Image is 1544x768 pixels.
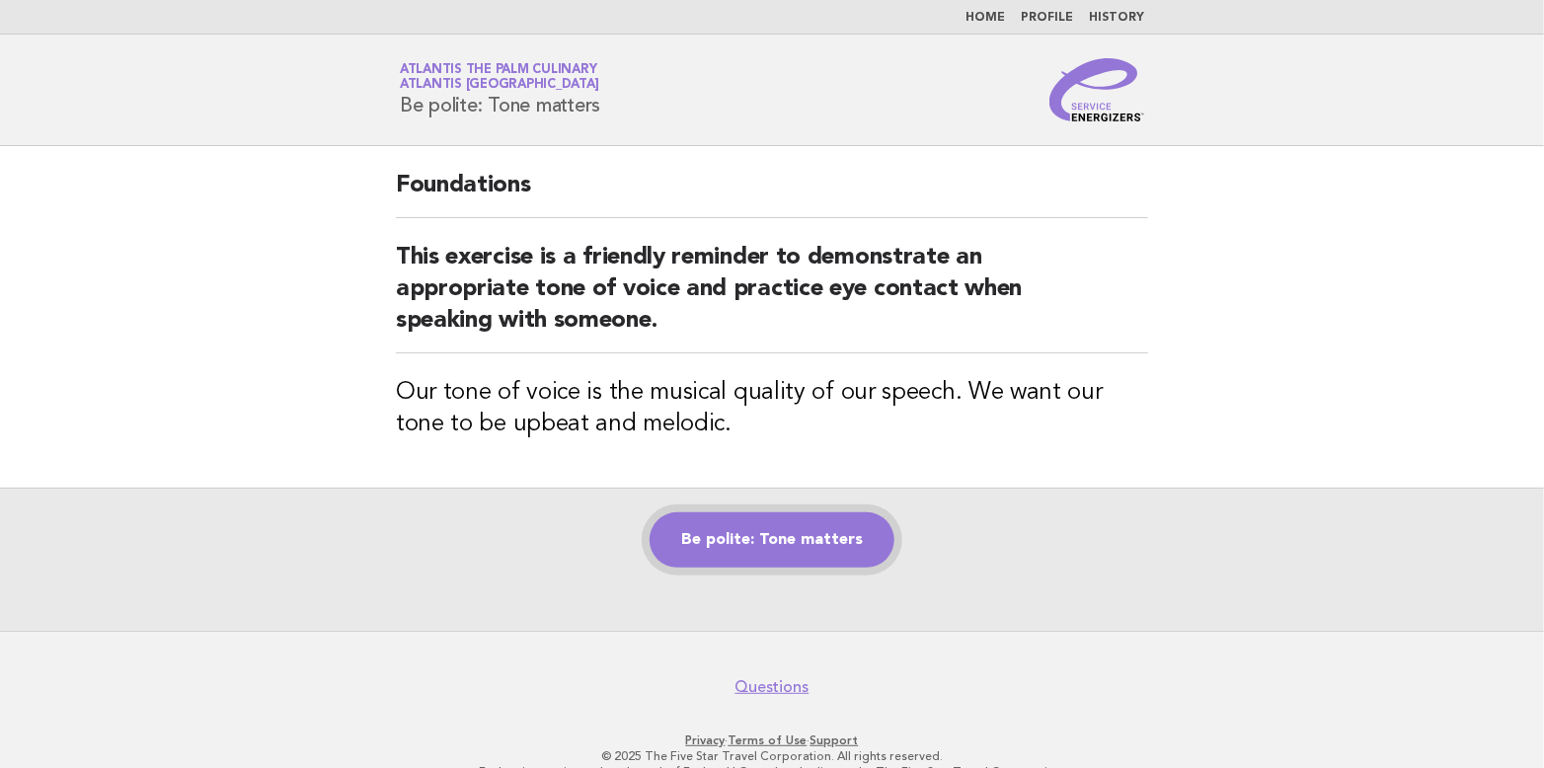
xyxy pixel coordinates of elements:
[396,242,1148,353] h2: This exercise is a friendly reminder to demonstrate an appropriate tone of voice and practice eye...
[396,377,1148,440] h3: Our tone of voice is the musical quality of our speech. We want our tone to be upbeat and melodic.
[811,733,859,747] a: Support
[396,170,1148,218] h2: Foundations
[1049,58,1144,121] img: Service Energizers
[729,733,808,747] a: Terms of Use
[965,12,1005,24] a: Home
[400,64,600,115] h1: Be polite: Tone matters
[168,748,1376,764] p: © 2025 The Five Star Travel Corporation. All rights reserved.
[168,732,1376,748] p: · ·
[650,512,894,568] a: Be polite: Tone matters
[735,677,810,697] a: Questions
[686,733,726,747] a: Privacy
[400,79,599,92] span: Atlantis [GEOGRAPHIC_DATA]
[1021,12,1073,24] a: Profile
[400,63,599,91] a: Atlantis The Palm CulinaryAtlantis [GEOGRAPHIC_DATA]
[1089,12,1144,24] a: History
